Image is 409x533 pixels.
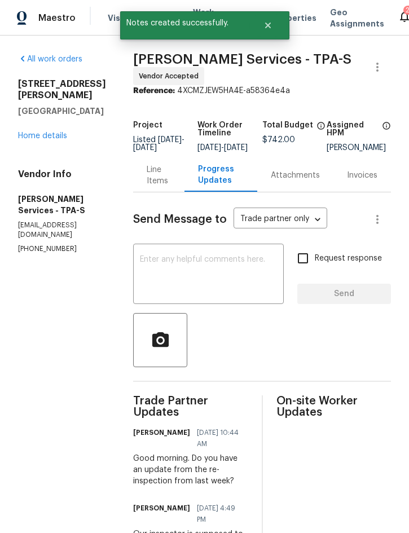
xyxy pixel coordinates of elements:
h6: [PERSON_NAME] [133,427,190,438]
span: [DATE] 10:44 AM [197,427,241,450]
span: - [133,136,184,152]
span: Visits [108,12,131,24]
h4: Vendor Info [18,169,106,180]
span: [DATE] [133,144,157,152]
span: Geo Assignments [330,7,384,29]
h5: Assigned HPM [327,121,379,137]
span: [DATE] [158,136,182,144]
a: Home details [18,132,67,140]
span: On-site Worker Updates [276,395,392,418]
span: The hpm assigned to this work order. [382,121,391,144]
h2: [STREET_ADDRESS][PERSON_NAME] [18,78,106,101]
span: Send Message to [133,214,227,225]
span: Work Orders [193,7,222,29]
span: The total cost of line items that have been proposed by Opendoor. This sum includes line items th... [316,121,326,136]
span: Vendor Accepted [139,71,203,82]
span: Trade Partner Updates [133,395,248,418]
span: - [197,144,248,152]
span: [DATE] [224,144,248,152]
h5: [PERSON_NAME] Services - TPA-S [18,193,106,216]
h6: [PERSON_NAME] [133,503,190,514]
a: All work orders [18,55,82,63]
span: [PERSON_NAME] Services - TPA-S [133,52,351,66]
span: Listed [133,136,184,152]
div: Attachments [271,170,320,181]
span: [DATE] [197,144,221,152]
span: Request response [315,253,382,265]
div: Invoices [347,170,377,181]
div: [PERSON_NAME] [327,144,391,152]
button: Close [249,14,287,37]
div: 4XCMZJEW5HA4E-a58364e4a [133,85,391,96]
div: Line Items [147,164,171,187]
span: $742.00 [262,136,295,144]
b: Reference: [133,87,175,95]
span: Maestro [38,12,76,24]
span: [DATE] 4:49 PM [197,503,241,525]
div: Good morning. Do you have an update from the re-inspection from last week? [133,453,248,487]
h5: Project [133,121,162,129]
h5: [GEOGRAPHIC_DATA] [18,105,106,117]
p: [PHONE_NUMBER] [18,244,106,254]
span: Notes created successfully. [120,11,249,35]
span: Properties [272,12,316,24]
h5: Total Budget [262,121,313,129]
div: Trade partner only [234,210,327,229]
h5: Work Order Timeline [197,121,262,137]
div: Progress Updates [198,164,244,186]
p: [EMAIL_ADDRESS][DOMAIN_NAME] [18,221,106,240]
